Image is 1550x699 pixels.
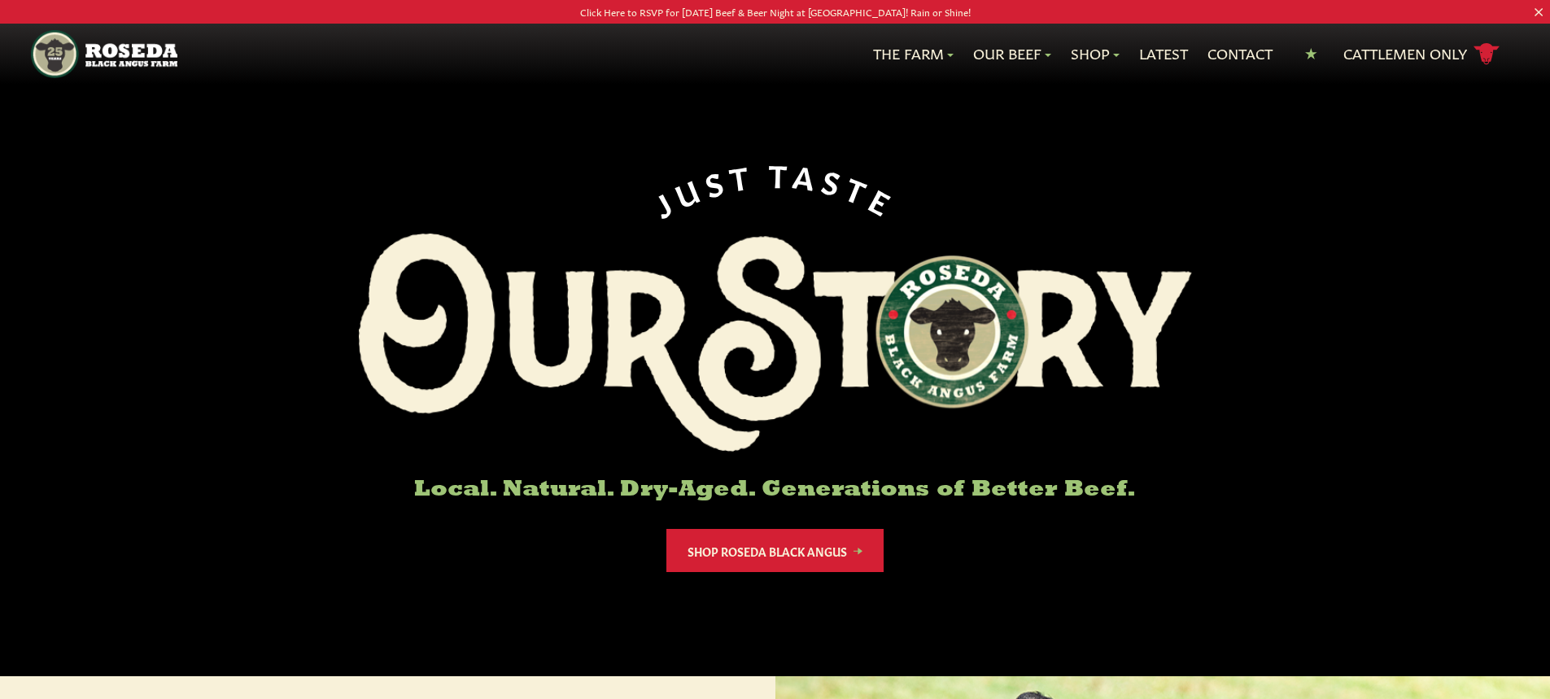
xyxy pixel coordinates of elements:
[646,156,905,221] div: JUST TASTE
[1343,40,1500,68] a: Cattlemen Only
[973,43,1051,64] a: Our Beef
[866,181,903,221] span: E
[873,43,954,64] a: The Farm
[77,3,1473,20] p: Click Here to RSVP for [DATE] Beef & Beer Night at [GEOGRAPHIC_DATA]! Rain or Shine!
[1207,43,1273,64] a: Contact
[359,478,1192,503] h6: Local. Natural. Dry-Aged. Generations of Better Beef.
[701,161,732,199] span: S
[647,181,681,221] span: J
[359,234,1192,452] img: Roseda Black Aangus Farm
[666,529,884,572] a: Shop Roseda Black Angus
[669,168,708,210] span: U
[1139,43,1188,64] a: Latest
[819,162,851,199] span: S
[842,169,878,209] span: T
[769,156,795,190] span: T
[31,24,1519,85] nav: Main Navigation
[31,30,177,78] img: https://roseda.com/wp-content/uploads/2021/05/roseda-25-header.png
[792,157,823,193] span: A
[727,157,758,193] span: T
[1071,43,1120,64] a: Shop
